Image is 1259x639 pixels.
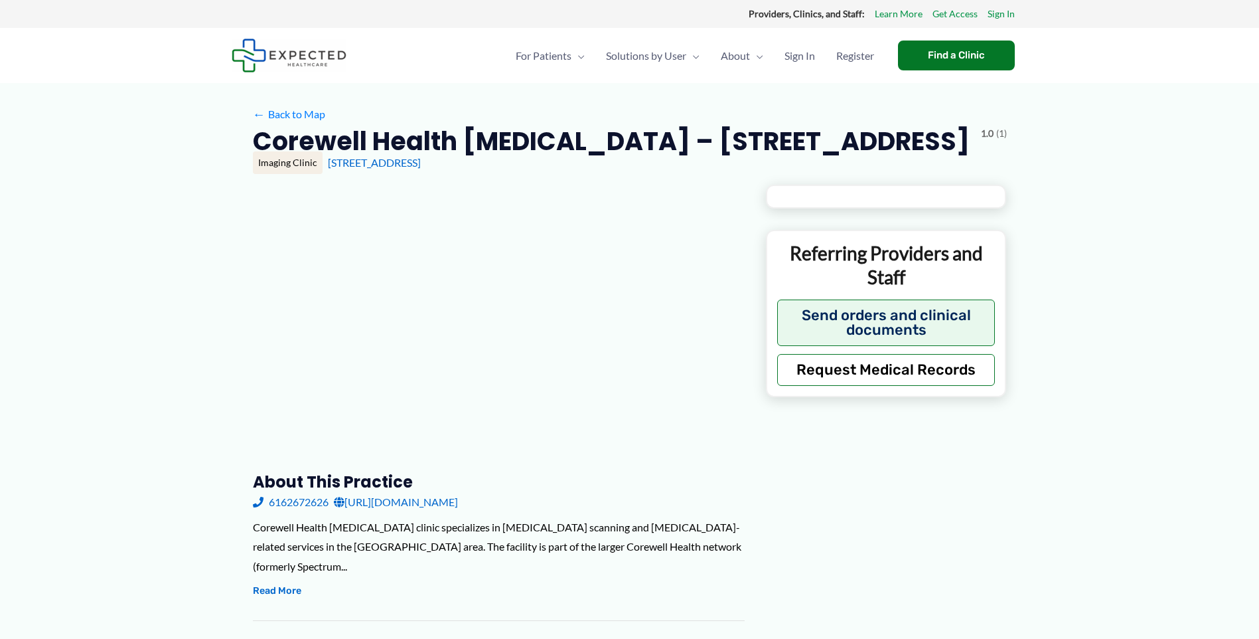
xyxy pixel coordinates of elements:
[516,33,571,79] span: For Patients
[505,33,885,79] nav: Primary Site Navigation
[988,5,1015,23] a: Sign In
[777,241,996,290] p: Referring Providers and Staff
[777,300,996,346] button: Send orders and clinical documents
[710,33,774,79] a: AboutMenu Toggle
[595,33,710,79] a: Solutions by UserMenu Toggle
[253,125,970,157] h2: Corewell Health [MEDICAL_DATA] – [STREET_ADDRESS]
[981,125,994,142] span: 1.0
[836,33,874,79] span: Register
[996,125,1007,142] span: (1)
[750,33,763,79] span: Menu Toggle
[253,472,745,492] h3: About this practice
[505,33,595,79] a: For PatientsMenu Toggle
[898,41,1015,70] a: Find a Clinic
[253,517,745,577] div: Corewell Health [MEDICAL_DATA] clinic specializes in [MEDICAL_DATA] scanning and [MEDICAL_DATA]-r...
[571,33,585,79] span: Menu Toggle
[686,33,700,79] span: Menu Toggle
[232,39,346,72] img: Expected Healthcare Logo - side, dark font, small
[253,104,325,124] a: ←Back to Map
[749,8,865,19] strong: Providers, Clinics, and Staff:
[826,33,885,79] a: Register
[774,33,826,79] a: Sign In
[253,108,265,120] span: ←
[328,156,421,169] a: [STREET_ADDRESS]
[606,33,686,79] span: Solutions by User
[932,5,978,23] a: Get Access
[777,354,996,386] button: Request Medical Records
[334,492,458,512] a: [URL][DOMAIN_NAME]
[253,583,301,599] button: Read More
[721,33,750,79] span: About
[784,33,815,79] span: Sign In
[253,492,329,512] a: 6162672626
[875,5,923,23] a: Learn More
[253,151,323,174] div: Imaging Clinic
